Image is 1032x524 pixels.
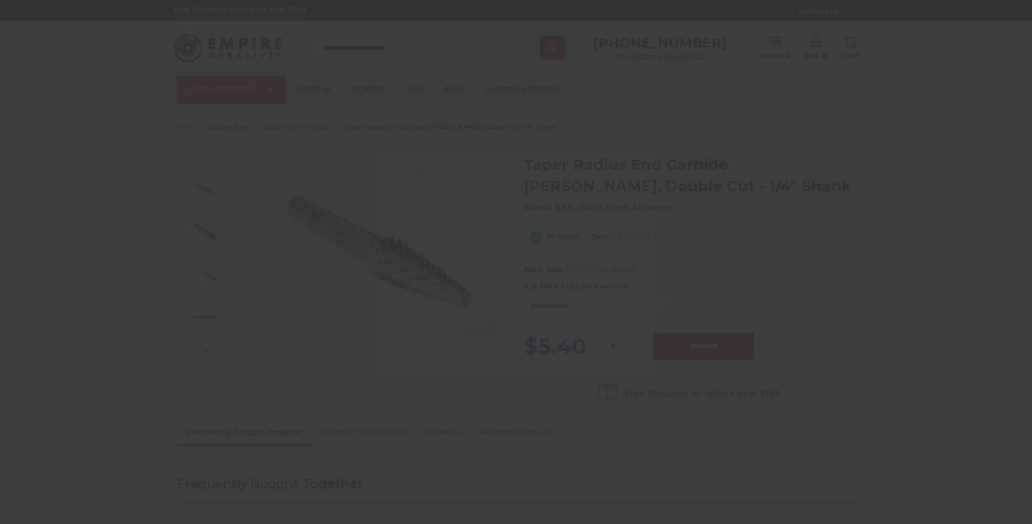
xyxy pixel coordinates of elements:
[397,260,635,271] label: Password:
[397,161,629,181] h2: Login
[403,343,635,354] a: Forgot your password?
[633,159,642,180] span: ×
[397,206,635,218] label: Email Address:
[629,161,646,178] a: Close
[504,313,572,335] a: Register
